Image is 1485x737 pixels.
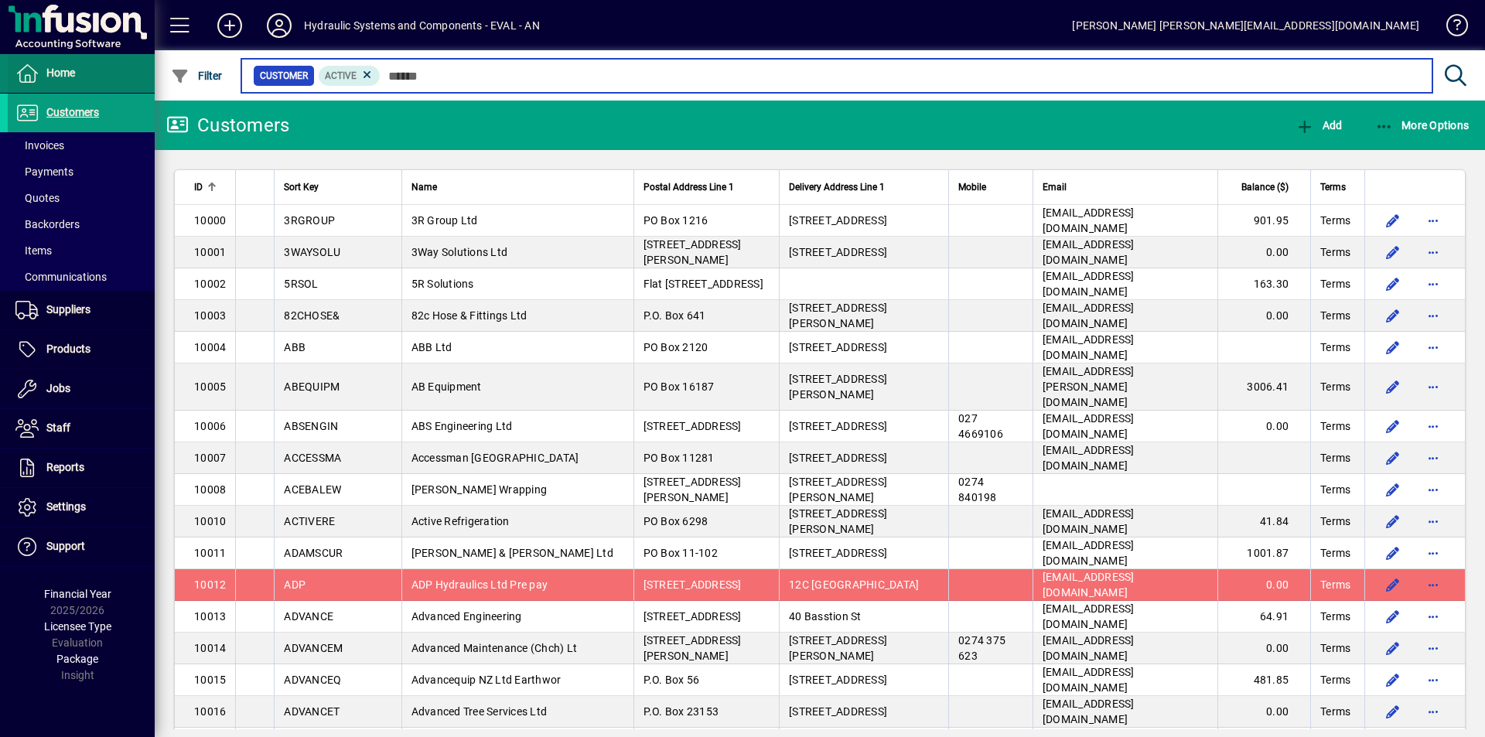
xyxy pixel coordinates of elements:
span: [STREET_ADDRESS] [789,214,887,227]
span: PO Box 2120 [643,341,708,353]
span: Terms [1320,379,1350,394]
span: 027 4669106 [958,412,1003,440]
span: ACCESSMA [284,452,341,464]
span: 10014 [194,642,226,654]
button: Edit [1381,374,1405,399]
button: Edit [1381,572,1405,597]
button: Edit [1381,604,1405,629]
span: [STREET_ADDRESS] [643,610,742,623]
button: More options [1421,541,1446,565]
button: Edit [1381,271,1405,296]
span: ABS Engineering Ltd [411,420,513,432]
span: Financial Year [44,588,111,600]
span: 10003 [194,309,226,322]
span: [STREET_ADDRESS] [789,547,887,559]
button: More options [1421,477,1446,502]
span: [STREET_ADDRESS][PERSON_NAME] [643,634,742,662]
span: [STREET_ADDRESS] [643,420,742,432]
span: Backorders [15,218,80,230]
span: Sort Key [284,179,319,196]
span: Reports [46,461,84,473]
span: Customers [46,106,99,118]
span: P.O. Box 641 [643,309,706,322]
button: More options [1421,414,1446,438]
span: Home [46,67,75,79]
span: ADVANCET [284,705,340,718]
span: [PERSON_NAME] Wrapping [411,483,548,496]
span: More Options [1375,119,1470,131]
span: Products [46,343,90,355]
a: Communications [8,264,155,290]
td: 0.00 [1217,411,1310,442]
a: Support [8,527,155,566]
span: Terms [1320,450,1350,466]
mat-chip: Activation Status: Active [319,66,381,86]
span: Filter [171,70,223,82]
span: [PERSON_NAME] & [PERSON_NAME] Ltd [411,547,613,559]
td: 481.85 [1217,664,1310,696]
span: Terms [1320,672,1350,688]
span: ADVANCEQ [284,674,341,686]
span: [STREET_ADDRESS][PERSON_NAME] [789,507,887,535]
span: Terms [1320,276,1350,292]
span: Items [15,244,52,257]
span: [EMAIL_ADDRESS][DOMAIN_NAME] [1043,666,1135,694]
span: Package [56,653,98,665]
button: Edit [1381,303,1405,328]
span: Active Refrigeration [411,515,510,527]
span: Terms [1320,339,1350,355]
span: 0274 375 623 [958,634,1005,662]
span: 82CHOSE& [284,309,340,322]
div: Balance ($) [1227,179,1302,196]
a: Payments [8,159,155,185]
a: Quotes [8,185,155,211]
span: Support [46,540,85,552]
span: [EMAIL_ADDRESS][DOMAIN_NAME] [1043,444,1135,472]
td: 0.00 [1217,569,1310,601]
span: [STREET_ADDRESS][PERSON_NAME] [643,238,742,266]
span: Terms [1320,308,1350,323]
button: More options [1421,445,1446,470]
span: Terms [1320,482,1350,497]
span: [EMAIL_ADDRESS][DOMAIN_NAME] [1043,412,1135,440]
span: ABB Ltd [411,341,452,353]
span: Email [1043,179,1067,196]
span: Quotes [15,192,60,204]
button: More options [1421,636,1446,660]
span: Suppliers [46,303,90,316]
button: Edit [1381,240,1405,264]
button: Edit [1381,477,1405,502]
td: 0.00 [1217,300,1310,332]
span: Terms [1320,213,1350,228]
div: Hydraulic Systems and Components - EVAL - AN [304,13,540,38]
span: ADP Hydraulics Ltd Pre pay [411,578,548,591]
span: AB Equipment [411,380,482,393]
span: Staff [46,421,70,434]
span: [EMAIL_ADDRESS][DOMAIN_NAME] [1043,507,1135,535]
span: [STREET_ADDRESS][PERSON_NAME] [789,476,887,503]
button: Edit [1381,667,1405,692]
span: ACTIVERE [284,515,335,527]
td: 64.91 [1217,601,1310,633]
button: Edit [1381,541,1405,565]
span: Active [325,70,357,81]
span: ADP [284,578,306,591]
a: Suppliers [8,291,155,329]
span: 0274 840198 [958,476,997,503]
span: Settings [46,500,86,513]
span: ADVANCE [284,610,333,623]
span: PO Box 16187 [643,380,715,393]
span: 10006 [194,420,226,432]
span: Flat [STREET_ADDRESS] [643,278,763,290]
span: [STREET_ADDRESS] [789,246,887,258]
td: 163.30 [1217,268,1310,300]
div: Name [411,179,624,196]
span: [EMAIL_ADDRESS][DOMAIN_NAME] [1043,238,1135,266]
span: 10012 [194,578,226,591]
span: ABB [284,341,306,353]
a: Home [8,54,155,93]
span: 5R Solutions [411,278,474,290]
td: 901.95 [1217,205,1310,237]
span: [STREET_ADDRESS] [789,674,887,686]
button: More options [1421,699,1446,724]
